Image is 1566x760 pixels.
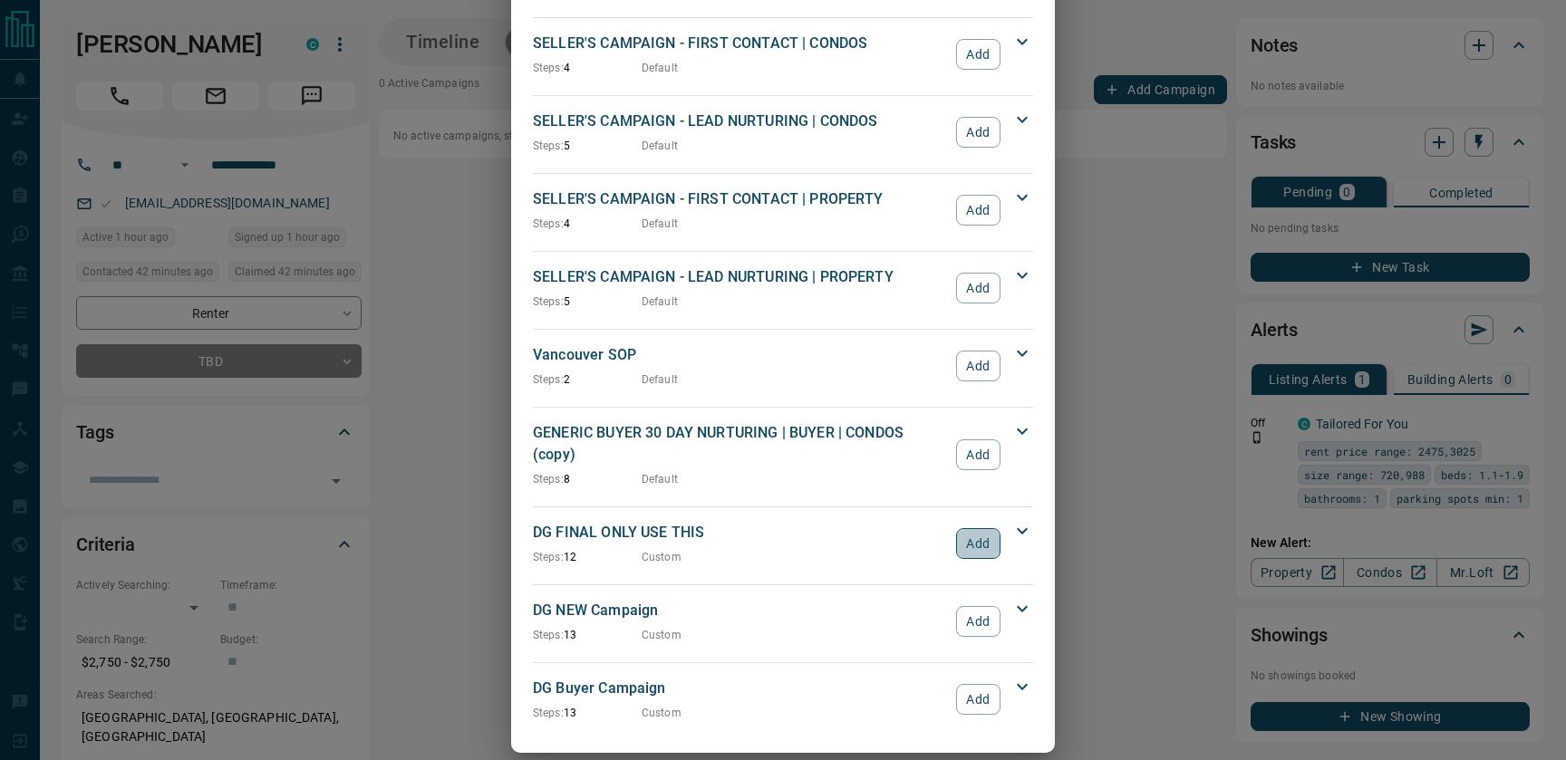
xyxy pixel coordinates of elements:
span: Steps: [533,551,564,563]
p: Default [642,371,678,388]
p: Default [642,216,678,232]
p: SELLER'S CAMPAIGN - LEAD NURTURING | PROPERTY [533,266,947,288]
p: Default [642,60,678,76]
p: GENERIC BUYER 30 DAY NURTURING | BUYER | CONDOS (copy) [533,422,947,466]
p: Custom [642,705,681,721]
div: SELLER'S CAMPAIGN - FIRST CONTACT | CONDOSSteps:4DefaultAdd [533,29,1033,80]
p: 4 [533,60,642,76]
p: 2 [533,371,642,388]
span: Steps: [533,473,564,486]
p: Default [642,471,678,487]
div: SELLER'S CAMPAIGN - LEAD NURTURING | PROPERTYSteps:5DefaultAdd [533,263,1033,313]
div: DG FINAL ONLY USE THISSteps:12CustomAdd [533,518,1033,569]
p: Default [642,138,678,154]
button: Add [956,351,1000,381]
div: SELLER'S CAMPAIGN - LEAD NURTURING | CONDOSSteps:5DefaultAdd [533,107,1033,158]
div: DG NEW CampaignSteps:13CustomAdd [533,596,1033,647]
span: Steps: [533,373,564,386]
p: 4 [533,216,642,232]
button: Add [956,684,1000,715]
p: 5 [533,293,642,310]
span: Steps: [533,707,564,719]
p: 12 [533,549,642,565]
button: Add [956,528,1000,559]
p: SELLER'S CAMPAIGN - LEAD NURTURING | CONDOS [533,111,947,132]
span: Steps: [533,295,564,308]
p: 13 [533,705,642,721]
p: Vancouver SOP [533,344,947,366]
button: Add [956,195,1000,226]
p: Custom [642,549,681,565]
button: Add [956,273,1000,303]
p: SELLER'S CAMPAIGN - FIRST CONTACT | CONDOS [533,33,947,54]
p: DG FINAL ONLY USE THIS [533,522,947,544]
span: Steps: [533,139,564,152]
p: 5 [533,138,642,154]
span: Steps: [533,62,564,74]
button: Add [956,117,1000,148]
span: Steps: [533,217,564,230]
p: SELLER'S CAMPAIGN - FIRST CONTACT | PROPERTY [533,188,947,210]
div: Vancouver SOPSteps:2DefaultAdd [533,341,1033,391]
button: Add [956,39,1000,70]
p: DG Buyer Campaign [533,678,947,699]
span: Steps: [533,629,564,641]
p: DG NEW Campaign [533,600,947,621]
p: 13 [533,627,642,643]
p: Default [642,293,678,310]
div: DG Buyer CampaignSteps:13CustomAdd [533,674,1033,725]
p: Custom [642,627,681,643]
button: Add [956,606,1000,637]
p: 8 [533,471,642,487]
button: Add [956,439,1000,470]
div: SELLER'S CAMPAIGN - FIRST CONTACT | PROPERTYSteps:4DefaultAdd [533,185,1033,236]
div: GENERIC BUYER 30 DAY NURTURING | BUYER | CONDOS (copy)Steps:8DefaultAdd [533,418,1033,491]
